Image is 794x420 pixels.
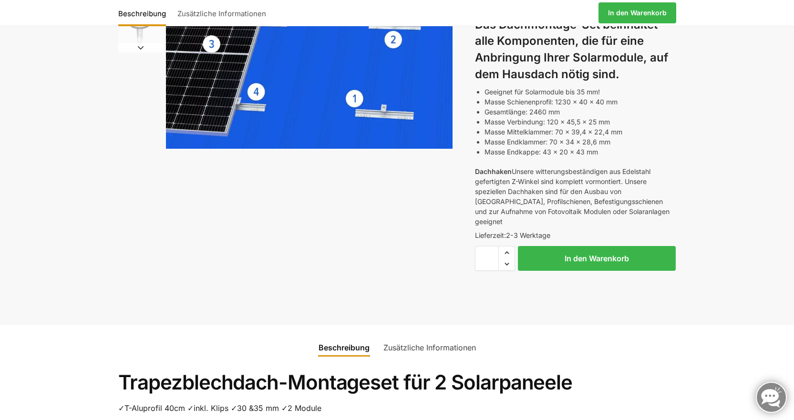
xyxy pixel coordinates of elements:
[475,167,512,175] strong: Dachhaken
[473,277,678,303] iframe: Sicherer Rahmen für schnelle Bezahlvorgänge
[378,336,482,359] a: Zusätzliche Informationen
[485,87,676,97] li: Geeignet für Solarmodule bis 35 mm!
[116,5,164,52] li: 4 / 4
[475,166,676,226] p: Unsere witterungsbeständigen aus Edelstahl gefertigten Z-Winkel sind komplett vormontiert. Unsere...
[475,17,676,83] h3: Das Dachmontage-Set beinhaltet alle Komponenten, die für eine Anbringung Ihrer Solarmodule, auf d...
[485,127,676,137] li: Masse Mittelklammer: 70 x 39,4 x 22,4 mm
[485,97,676,107] li: Masse Schienenprofil: 1230 x 40 x 40 mm
[506,231,550,239] span: 2-3 Werktage
[118,402,676,415] p: ✓T-Aluprofil 40cm ✓inkl. Klips ✓30 &35 mm ✓2 Module
[118,6,164,51] img: Schraube mit Dichtung
[118,370,573,394] strong: Trapezblechdach-Montageset für 2 Solarpaneele
[499,258,515,270] span: Reduce quantity
[173,1,271,24] a: Zusätzliche Informationen
[313,336,375,359] a: Beschreibung
[475,246,499,271] input: Produktmenge
[485,107,676,117] li: Gesamtlänge: 2460 mm
[499,246,515,259] span: Increase quantity
[475,231,550,239] span: Lieferzeit:
[118,43,164,52] button: Next slide
[485,147,676,157] li: Masse Endkappe: 43 x 20 x 43 mm
[518,246,676,271] button: In den Warenkorb
[118,1,171,24] a: Beschreibung
[485,117,676,127] li: Masse Verbindung: 120 x 45,5 x 25 mm
[598,2,676,23] a: In den Warenkorb
[485,137,676,147] li: Masse Endklammer: 70 x 34 x 28,6 mm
